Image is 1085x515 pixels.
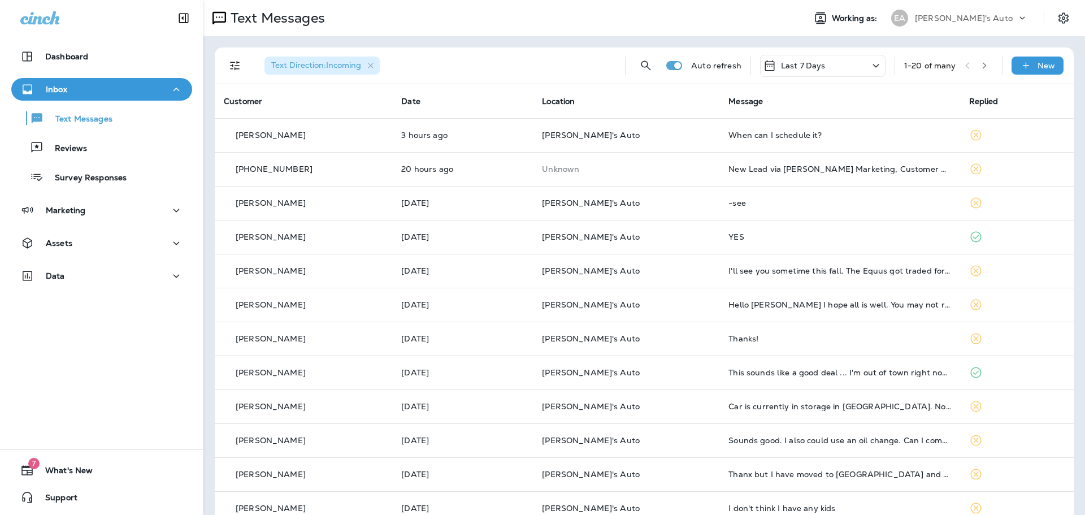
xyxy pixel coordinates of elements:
p: [PERSON_NAME] [236,266,306,275]
span: [PERSON_NAME]'s Auto [542,503,640,513]
span: What's New [34,466,93,479]
p: Sep 17, 2025 01:49 PM [401,402,524,411]
div: YES [728,232,951,241]
span: [PERSON_NAME]'s Auto [542,130,640,140]
p: Sep 17, 2025 06:06 PM [401,266,524,275]
span: [PERSON_NAME]'s Auto [542,300,640,310]
p: Marketing [46,206,85,215]
div: Car is currently in storage in Bradenton. No service needed right now. Thanks [728,402,951,411]
div: New Lead via Merrick Marketing, Customer Name: Terry, Contact info: Masked phone number available... [728,165,951,174]
p: Text Messages [44,114,112,125]
button: Search Messages [635,54,657,77]
p: Inbox [46,85,67,94]
p: Sep 17, 2025 01:15 PM [401,504,524,513]
p: Last 7 Days [781,61,826,70]
span: [PERSON_NAME]'s Auto [542,232,640,242]
p: Sep 17, 2025 01:16 PM [401,470,524,479]
span: [PERSON_NAME]'s Auto [542,198,640,208]
div: Hello Evan I hope all is well. You may not remember but I live 1000 miles away :) you helped me w... [728,300,951,309]
p: [PERSON_NAME] [236,436,306,445]
div: Text Direction:Incoming [264,57,380,75]
span: [PERSON_NAME]'s Auto [542,367,640,378]
p: Data [46,271,65,280]
div: EA [891,10,908,27]
p: Dashboard [45,52,88,61]
span: Support [34,493,77,507]
div: Thanks! [728,334,951,343]
button: Survey Responses [11,165,192,189]
button: Text Messages [11,106,192,130]
span: [PERSON_NAME]'s Auto [542,401,640,412]
span: [PERSON_NAME]'s Auto [542,469,640,479]
p: Sep 17, 2025 04:44 PM [401,300,524,309]
p: Survey Responses [44,173,127,184]
button: Assets [11,232,192,254]
button: Dashboard [11,45,192,68]
button: Marketing [11,199,192,222]
button: Collapse Sidebar [168,7,199,29]
p: This customer does not have a last location and the phone number they messaged is not assigned to... [542,165,710,174]
p: Sep 18, 2025 04:14 PM [401,165,524,174]
p: Assets [46,239,72,248]
button: Settings [1053,8,1074,28]
span: Replied [969,96,999,106]
button: Reviews [11,136,192,159]
span: Working as: [832,14,880,23]
p: Sep 17, 2025 03:50 PM [401,334,524,343]
p: [PERSON_NAME] [236,470,306,479]
div: I don't think I have any kids [728,504,951,513]
p: New [1038,61,1055,70]
p: [PERSON_NAME]'s Auto [915,14,1013,23]
div: Sounds good. I also could use an oil change. Can I come and wait? [728,436,951,445]
p: Sep 18, 2025 11:22 AM [401,198,524,207]
p: [PERSON_NAME] [236,504,306,513]
p: Sep 17, 2025 03:21 PM [401,368,524,377]
p: [PERSON_NAME] [236,198,306,207]
div: -see [728,198,951,207]
button: Filters [224,54,246,77]
span: Message [728,96,763,106]
div: When can I schedule it? [728,131,951,140]
p: [PERSON_NAME] [236,368,306,377]
span: 7 [28,458,40,469]
p: Text Messages [226,10,325,27]
p: [PHONE_NUMBER] [236,165,313,174]
span: Location [542,96,575,106]
p: [PERSON_NAME] [236,402,306,411]
div: Thanx but I have moved to Leesburg and get my truck serviced here. Have a good day [728,470,951,479]
span: Customer [224,96,262,106]
p: Sep 19, 2025 09:02 AM [401,131,524,140]
span: [PERSON_NAME]'s Auto [542,334,640,344]
span: [PERSON_NAME]'s Auto [542,266,640,276]
p: Auto refresh [691,61,741,70]
button: Support [11,486,192,509]
p: Sep 18, 2025 11:13 AM [401,232,524,241]
span: Text Direction : Incoming [271,60,361,70]
p: [PERSON_NAME] [236,232,306,241]
button: Data [11,265,192,287]
div: This sounds like a good deal ... I'm out of town right now but will set something up when I get b... [728,368,951,377]
div: 1 - 20 of many [904,61,956,70]
p: Sep 17, 2025 01:35 PM [401,436,524,445]
p: [PERSON_NAME] [236,334,306,343]
div: I'll see you sometime this fall. The Equus got traded for a GV80 for my wife and I wound up with ... [728,266,951,275]
p: Reviews [44,144,87,154]
span: [PERSON_NAME]'s Auto [542,435,640,445]
p: [PERSON_NAME] [236,131,306,140]
span: Date [401,96,420,106]
button: 7What's New [11,459,192,482]
p: [PERSON_NAME] [236,300,306,309]
button: Inbox [11,78,192,101]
